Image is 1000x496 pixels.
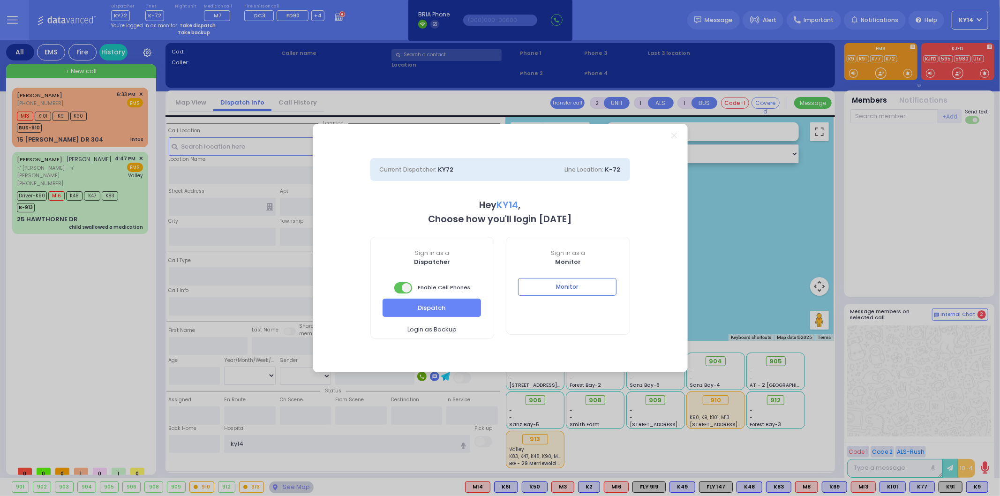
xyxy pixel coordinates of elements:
b: Dispatcher [414,257,450,266]
span: K-72 [605,165,621,174]
b: Hey , [480,199,521,211]
span: Line Location: [565,165,604,173]
span: Enable Cell Phones [394,281,470,294]
span: KY72 [438,165,454,174]
button: Monitor [518,278,617,296]
b: Choose how you'll login [DATE] [429,213,572,225]
span: KY14 [497,199,519,211]
span: Login as Backup [407,325,457,334]
span: Current Dispatcher: [380,165,437,173]
button: Dispatch [383,299,481,316]
span: Sign in as a [371,249,494,257]
span: Sign in as a [506,249,630,257]
a: Close [671,133,677,138]
b: Monitor [555,257,581,266]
